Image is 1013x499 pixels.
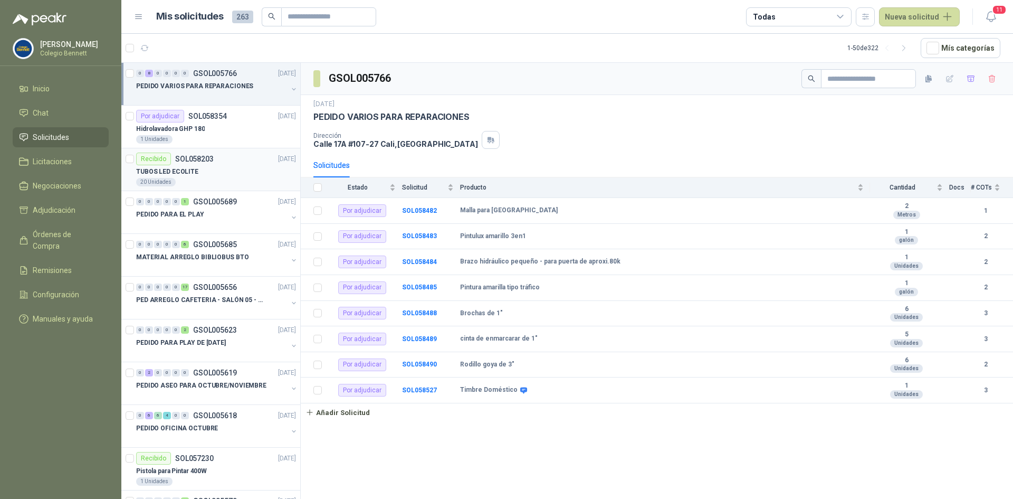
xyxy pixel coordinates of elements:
b: SOL058527 [402,387,437,394]
span: search [268,13,275,20]
div: 0 [172,198,180,205]
div: 4 [163,412,171,419]
b: 2 [971,360,1000,370]
p: Calle 17A #107-27 Cali , [GEOGRAPHIC_DATA] [313,139,477,148]
p: MATERIAL ARREGLO BIBLIOBUS BTO [136,252,249,262]
span: Estado [328,184,387,191]
a: Inicio [13,79,109,99]
div: 20 Unidades [136,178,176,186]
div: 0 [163,326,171,334]
th: Producto [460,177,870,198]
span: # COTs [971,184,992,191]
th: Estado [328,177,402,198]
div: 0 [136,241,144,248]
div: 0 [154,326,162,334]
a: Órdenes de Compra [13,224,109,256]
b: 3 [971,308,1000,318]
div: Todas [753,11,775,23]
div: Unidades [890,262,923,270]
b: Rodillo goya de 3" [460,361,514,369]
span: Solicitud [402,184,445,191]
div: 0 [154,198,162,205]
b: 3 [971,334,1000,344]
p: PED ARREGLO CAFETERIA - SALÓN 05 - MATERIAL CARP. [136,295,267,305]
a: RecibidoSOL057230[DATE] Pistola para Pintar 400W1 Unidades [121,448,300,491]
div: Metros [893,211,920,219]
p: PEDIDO VARIOS PARA REPARACIONES [136,81,253,91]
b: 1 [870,253,943,262]
p: SOL057230 [175,455,214,462]
p: Colegio Bennett [40,50,106,57]
a: Chat [13,103,109,123]
th: # COTs [971,177,1013,198]
div: 0 [136,284,144,291]
a: 0 2 0 0 0 0 GSOL005619[DATE] PEDIDO ASEO PARA OCTUBRE/NOVIEMBRE [136,366,298,400]
p: GSOL005623 [193,326,237,334]
div: 0 [154,241,162,248]
b: 2 [870,202,943,211]
a: SOL058488 [402,309,437,317]
div: 2 [145,369,153,376]
div: Unidades [890,364,923,373]
b: Brochas de 1" [460,309,503,318]
span: Producto [460,184,855,191]
p: PEDIDO ASEO PARA OCTUBRE/NOVIEMBRE [136,381,266,391]
button: Nueva solicitud [879,7,960,26]
div: 6 [145,412,153,419]
b: 1 [971,206,1000,216]
div: 8 [145,70,153,77]
p: SOL058354 [188,112,227,120]
div: 6 [181,241,189,248]
div: Por adjudicar [136,110,184,123]
div: Recibido [136,452,171,465]
div: 0 [172,369,180,376]
p: PEDIDO OFICINA OCTUBRE [136,423,218,434]
a: Remisiones [13,260,109,280]
a: SOL058482 [402,207,437,214]
b: 2 [971,283,1000,293]
a: 0 0 0 0 0 6 GSOL005685[DATE] MATERIAL ARREGLO BIBLIOBUS BTO [136,238,298,272]
p: [PERSON_NAME] [40,41,106,48]
div: 0 [181,412,189,419]
b: 3 [971,385,1000,396]
b: SOL058483 [402,232,437,240]
a: Añadir Solicitud [301,403,1013,421]
p: [DATE] [278,454,296,464]
b: Pintulux amarillo 3en1 [460,232,526,241]
div: 0 [154,369,162,376]
p: GSOL005656 [193,284,237,291]
p: [DATE] [278,154,296,164]
div: 0 [172,326,180,334]
p: [DATE] [278,197,296,207]
span: Remisiones [33,265,72,276]
a: SOL058489 [402,335,437,343]
div: 0 [136,369,144,376]
span: Solicitudes [33,131,69,143]
b: 1 [870,382,943,390]
div: 0 [154,70,162,77]
a: 0 8 0 0 0 0 GSOL005766[DATE] PEDIDO VARIOS PARA REPARACIONES [136,67,298,101]
a: Solicitudes [13,127,109,147]
span: 263 [232,11,253,23]
p: GSOL005619 [193,369,237,376]
p: GSOL005685 [193,241,237,248]
th: Cantidad [870,177,949,198]
a: 0 0 0 0 0 17 GSOL005656[DATE] PED ARREGLO CAFETERIA - SALÓN 05 - MATERIAL CARP. [136,281,298,315]
div: 1 - 50 de 322 [847,40,912,57]
div: 0 [172,284,180,291]
p: [DATE] [278,368,296,378]
p: GSOL005689 [193,198,237,205]
a: 0 0 0 0 0 1 GSOL005689[DATE] PEDIDO PARA EL PLAY [136,195,298,229]
div: 0 [163,284,171,291]
b: Brazo hidráulico pequeño - para puerta de aproxi.80k [460,258,620,266]
div: Solicitudes [313,159,350,171]
div: galón [895,288,918,296]
p: GSOL005618 [193,412,237,419]
a: 0 6 6 4 0 0 GSOL005618[DATE] PEDIDO OFICINA OCTUBRE [136,409,298,443]
b: 6 [870,356,943,365]
p: PEDIDO VARIOS PARA REPARACIONES [313,111,469,123]
div: 1 Unidades [136,135,173,144]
